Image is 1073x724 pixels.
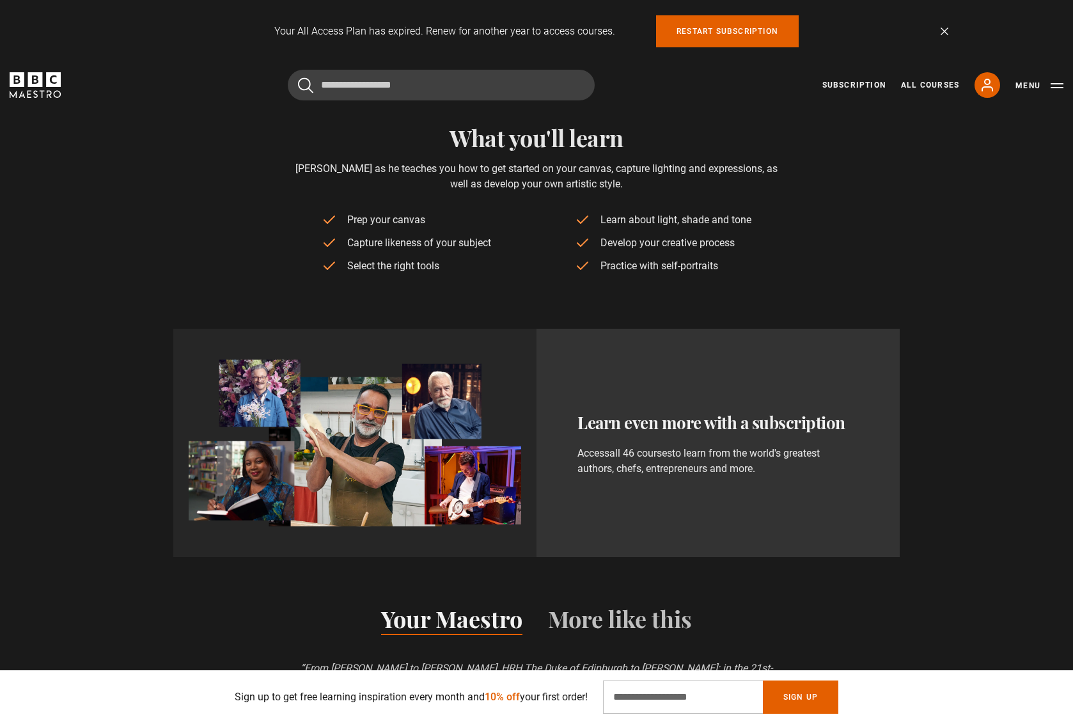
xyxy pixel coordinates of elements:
button: Submit the search query [298,77,313,93]
p: – Vanity Fair [289,661,785,691]
h2: What you'll learn [289,124,785,151]
a: all 46 courses [609,447,672,460]
button: More like this [548,608,692,635]
a: Restart subscription [656,15,799,47]
input: Search [288,70,595,100]
button: Sign Up [763,681,838,714]
a: All Courses [901,79,959,91]
span: 10% off [485,691,520,703]
li: Learn about light, shade and tone [575,212,751,228]
p: [PERSON_NAME] as he teaches you how to get started on your canvas, capture lighting and expressio... [289,161,785,192]
li: Prep your canvas [322,212,498,228]
p: Access to learn from the world's greatest authors, chefs, entrepreneurs and more. [577,446,859,476]
button: Toggle navigation [1015,79,1063,92]
h3: Learn even more with a subscription [577,410,859,436]
p: Your All Access Plan has expired. Renew for another year to access courses. [274,24,615,39]
p: Sign up to get free learning inspiration every month and your first order! [235,689,588,705]
li: Practice with self-portraits [575,258,751,274]
li: Develop your creative process [575,235,751,251]
a: Subscription [822,79,886,91]
svg: BBC Maestro [10,72,61,98]
button: Your Maestro [381,608,522,635]
i: “From [PERSON_NAME] to [PERSON_NAME], HRH The Duke of Edinburgh to [PERSON_NAME]: in the 21st-Cen... [296,662,772,689]
li: Select the right tools [322,258,498,274]
li: Capture likeness of your subject [322,235,498,251]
